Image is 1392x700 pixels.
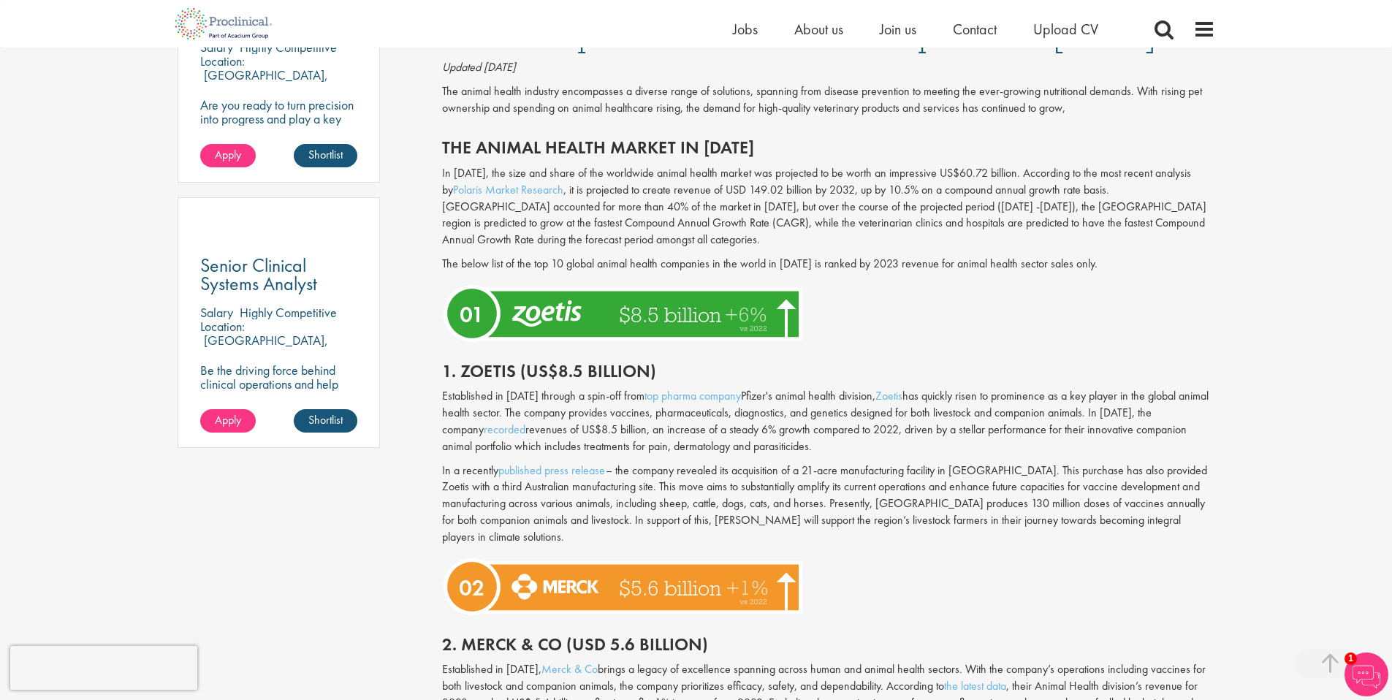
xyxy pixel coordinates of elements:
p: Established in [DATE] through a spin-off from Pfizer's animal health division, has quickly risen ... [442,388,1215,454]
a: Join us [880,20,916,39]
h2: 1. Zoetis (US$8.5 billion) [442,362,1215,381]
p: Be the driving force behind clinical operations and help shape the future of pharma innovation. [200,363,358,419]
a: top pharma company [644,388,741,403]
img: Chatbot [1345,653,1388,696]
a: recorded [484,422,525,437]
h2: 2. Merck & Co (USD 5.6 billion) [442,635,1215,654]
a: Jobs [733,20,758,39]
a: Senior Clinical Systems Analyst [200,256,358,293]
p: The animal health industry encompasses a diverse range of solutions, spanning from disease preven... [442,83,1215,117]
a: Polaris Market Research [453,182,563,197]
a: the latest data [944,678,1006,693]
a: Apply [200,409,256,433]
a: published press release [498,463,606,478]
span: Apply [215,147,241,162]
a: Apply [200,144,256,167]
span: Apply [215,412,241,427]
h2: The Animal Health Market in [DATE] [442,138,1215,157]
p: The below list of the top 10 global animal health companies in the world in [DATE] is ranked by 2... [442,256,1215,273]
a: Merck & Co [541,661,598,677]
span: Location: [200,318,245,335]
a: Upload CV [1033,20,1098,39]
span: Location: [200,53,245,69]
p: [GEOGRAPHIC_DATA], [GEOGRAPHIC_DATA] [200,66,328,97]
a: Shortlist [294,144,357,167]
i: Updated [DATE] [442,59,516,75]
iframe: reCAPTCHA [10,646,197,690]
a: Shortlist [294,409,357,433]
p: Are you ready to turn precision into progress and play a key role in shaping the future of pharma... [200,98,358,153]
p: [GEOGRAPHIC_DATA], [GEOGRAPHIC_DATA] [200,332,328,362]
p: In [DATE], the size and share of the worldwide animal health market was projected to be worth an ... [442,165,1215,248]
p: Highly Competitive [240,304,337,321]
span: Salary [200,304,233,321]
a: Zoetis [875,388,902,403]
a: Contact [953,20,997,39]
a: About us [794,20,843,39]
p: In a recently – the company revealed its acquisition of a 21-acre manufacturing facility in [GEOG... [442,463,1215,546]
h1: Global Top 10 Animal Health Companies in [DATE] [442,20,1215,52]
span: Senior Clinical Systems Analyst [200,253,317,296]
span: 1 [1345,653,1357,665]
